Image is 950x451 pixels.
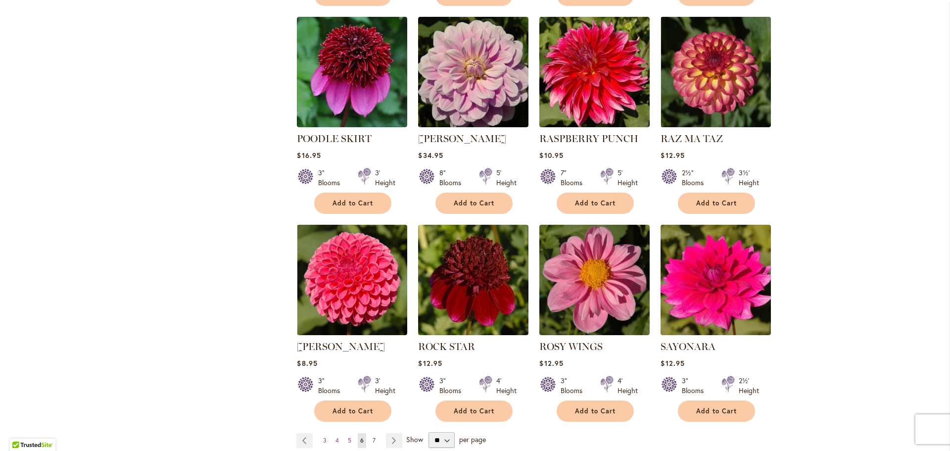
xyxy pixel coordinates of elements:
[539,120,650,129] a: RASPBERRY PUNCH
[557,401,634,422] button: Add to Cart
[318,168,346,188] div: 3" Blooms
[314,193,391,214] button: Add to Cart
[333,433,341,448] a: 4
[7,416,35,444] iframe: Launch Accessibility Center
[375,168,395,188] div: 3' Height
[435,193,513,214] button: Add to Cart
[318,376,346,396] div: 3" Blooms
[345,433,354,448] a: 5
[454,199,494,207] span: Add to Cart
[678,401,755,422] button: Add to Cart
[678,193,755,214] button: Add to Cart
[539,358,563,368] span: $12.95
[418,225,528,335] img: ROCK STAR
[335,437,339,444] span: 4
[332,407,373,415] span: Add to Cart
[418,133,506,145] a: [PERSON_NAME]
[459,435,486,444] span: per page
[661,133,723,145] a: RAZ MA TAZ
[739,168,759,188] div: 3½' Height
[454,407,494,415] span: Add to Cart
[297,120,407,129] a: POODLE SKIRT
[418,341,475,352] a: ROCK STAR
[661,17,771,127] img: RAZ MA TAZ
[539,341,603,352] a: ROSY WINGS
[297,358,317,368] span: $8.95
[661,120,771,129] a: RAZ MA TAZ
[314,401,391,422] button: Add to Cart
[439,168,467,188] div: 8" Blooms
[739,376,759,396] div: 2½' Height
[539,225,650,335] img: ROSY WINGS
[661,328,771,337] a: SAYONARA
[297,133,372,145] a: POODLE SKIRT
[496,376,517,396] div: 4' Height
[348,437,351,444] span: 5
[575,407,616,415] span: Add to Cart
[321,433,329,448] a: 3
[696,199,737,207] span: Add to Cart
[373,437,376,444] span: 7
[696,407,737,415] span: Add to Cart
[661,358,684,368] span: $12.95
[418,120,528,129] a: Randi Dawn
[617,168,638,188] div: 5' Height
[661,341,715,352] a: SAYONARA
[297,17,407,127] img: POODLE SKIRT
[323,437,327,444] span: 3
[557,193,634,214] button: Add to Cart
[370,433,378,448] a: 7
[418,328,528,337] a: ROCK STAR
[297,341,385,352] a: [PERSON_NAME]
[418,150,443,160] span: $34.95
[539,328,650,337] a: ROSY WINGS
[661,150,684,160] span: $12.95
[332,199,373,207] span: Add to Cart
[539,17,650,127] img: RASPBERRY PUNCH
[575,199,616,207] span: Add to Cart
[406,435,423,444] span: Show
[375,376,395,396] div: 3' Height
[661,225,771,335] img: SAYONARA
[418,17,528,127] img: Randi Dawn
[297,225,407,335] img: REBECCA LYNN
[539,150,563,160] span: $10.95
[617,376,638,396] div: 4' Height
[539,133,638,145] a: RASPBERRY PUNCH
[297,328,407,337] a: REBECCA LYNN
[360,437,364,444] span: 6
[435,401,513,422] button: Add to Cart
[418,358,442,368] span: $12.95
[439,376,467,396] div: 3" Blooms
[561,376,588,396] div: 3" Blooms
[682,168,710,188] div: 2½" Blooms
[297,150,321,160] span: $16.95
[561,168,588,188] div: 7" Blooms
[682,376,710,396] div: 3" Blooms
[496,168,517,188] div: 5' Height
